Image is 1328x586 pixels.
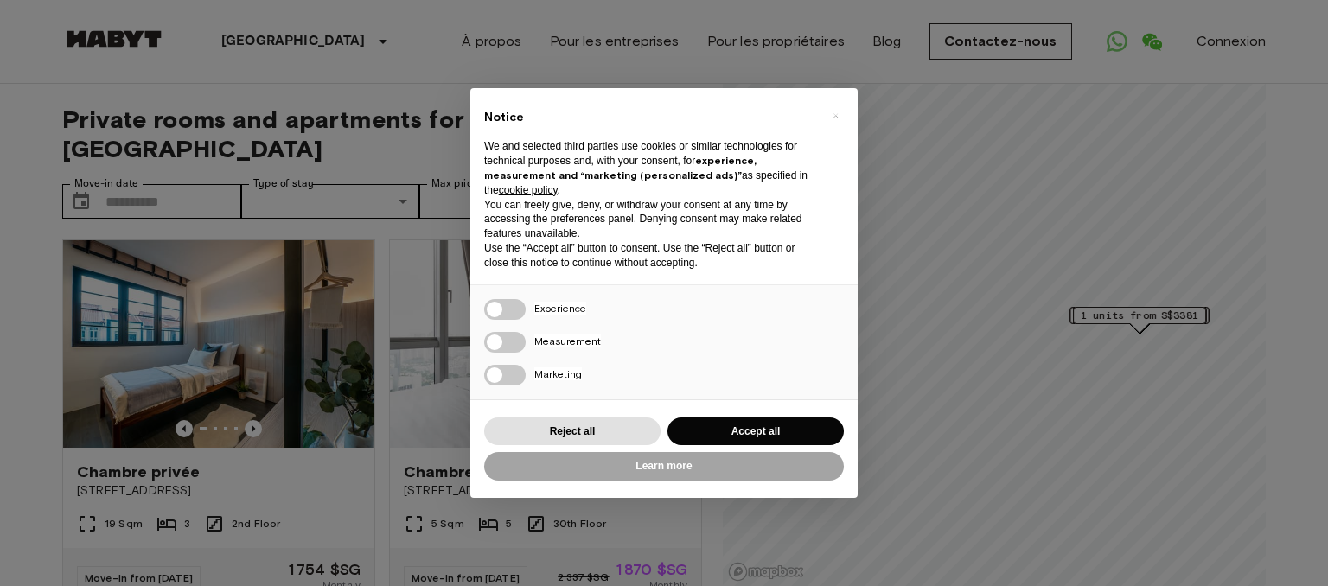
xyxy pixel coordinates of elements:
button: Reject all [484,417,661,446]
strong: experience, measurement and “marketing (personalized ads)” [484,154,757,182]
p: Use the “Accept all” button to consent. Use the “Reject all” button or close this notice to conti... [484,241,816,271]
span: Measurement [534,334,601,347]
p: You can freely give, deny, or withdraw your consent at any time by accessing the preferences pane... [484,198,816,241]
p: We and selected third parties use cookies or similar technologies for technical purposes and, wit... [484,139,816,197]
span: Marketing [534,367,582,380]
span: Experience [534,302,586,315]
button: Accept all [667,417,844,446]
span: × [833,105,839,126]
button: Learn more [484,452,844,481]
button: Close this notice [821,102,849,130]
h2: Notice [484,109,816,126]
a: cookie policy [499,184,558,196]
